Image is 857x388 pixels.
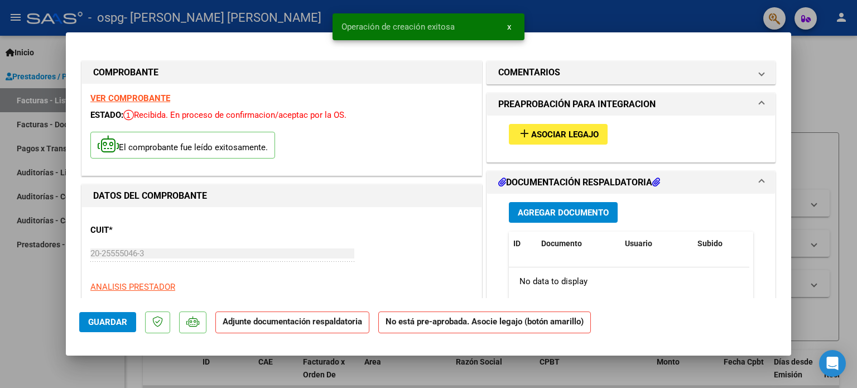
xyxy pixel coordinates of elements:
span: Operación de creación exitosa [341,21,455,32]
p: CUIT [90,224,205,237]
datatable-header-cell: Acción [749,232,805,256]
mat-expansion-panel-header: PREAPROBACIÓN PARA INTEGRACION [487,93,775,116]
datatable-header-cell: Subido [693,232,749,256]
a: VER COMPROBANTE [90,93,170,103]
span: Guardar [88,317,127,327]
h1: COMENTARIOS [498,66,560,79]
mat-expansion-panel-header: COMENTARIOS [487,61,775,84]
span: Usuario [625,239,652,248]
span: ID [513,239,521,248]
button: x [498,17,520,37]
div: PREAPROBACIÓN PARA INTEGRACION [487,116,775,162]
span: Recibida. En proceso de confirmacion/aceptac por la OS. [123,110,346,120]
button: Asociar Legajo [509,124,608,145]
div: Open Intercom Messenger [819,350,846,377]
h1: DOCUMENTACIÓN RESPALDATORIA [498,176,660,189]
button: Guardar [79,312,136,332]
button: Agregar Documento [509,202,618,223]
h1: PREAPROBACIÓN PARA INTEGRACION [498,98,656,111]
span: Documento [541,239,582,248]
span: Asociar Legajo [531,130,599,140]
span: x [507,22,511,32]
datatable-header-cell: Documento [537,232,620,256]
strong: DATOS DEL COMPROBANTE [93,190,207,201]
p: El comprobante fue leído exitosamente. [90,132,275,159]
span: ESTADO: [90,110,123,120]
mat-icon: add [518,127,531,140]
strong: Adjunte documentación respaldatoria [223,317,362,327]
strong: COMPROBANTE [93,67,158,78]
mat-expansion-panel-header: DOCUMENTACIÓN RESPALDATORIA [487,171,775,194]
datatable-header-cell: Usuario [620,232,693,256]
div: No data to display [509,267,749,295]
span: Subido [697,239,723,248]
strong: No está pre-aprobada. Asocie legajo (botón amarillo) [378,312,591,333]
span: ANALISIS PRESTADOR [90,282,175,292]
datatable-header-cell: ID [509,232,537,256]
span: Agregar Documento [518,208,609,218]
